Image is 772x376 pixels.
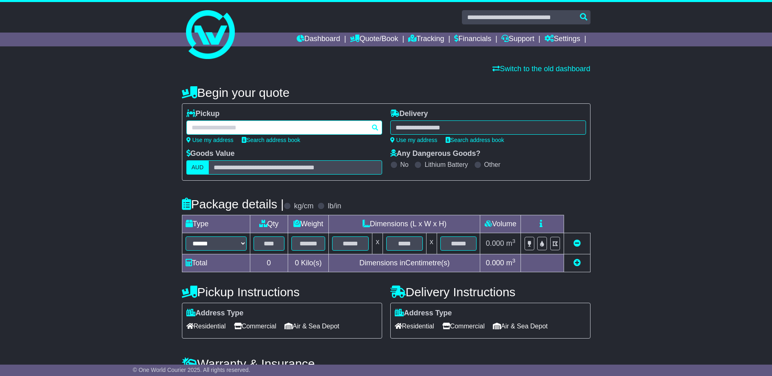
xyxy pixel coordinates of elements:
span: Residential [186,320,226,332]
td: Kilo(s) [288,254,329,272]
span: Air & Sea Depot [284,320,339,332]
label: AUD [186,160,209,175]
label: Any Dangerous Goods? [390,149,481,158]
a: Add new item [573,259,581,267]
label: Pickup [186,109,220,118]
a: Remove this item [573,239,581,247]
span: 0.000 [486,259,504,267]
span: m [506,239,516,247]
td: Dimensions in Centimetre(s) [329,254,480,272]
span: 0 [295,259,299,267]
a: Search address book [242,137,300,143]
td: x [372,233,383,254]
label: Delivery [390,109,428,118]
td: Total [182,254,250,272]
td: Type [182,215,250,233]
label: lb/in [328,202,341,211]
a: Search address book [446,137,504,143]
label: kg/cm [294,202,313,211]
h4: Begin your quote [182,86,590,99]
label: Other [484,161,501,168]
a: Dashboard [297,33,340,46]
label: Address Type [186,309,244,318]
label: No [400,161,409,168]
a: Settings [545,33,580,46]
typeahead: Please provide city [186,120,382,135]
a: Support [501,33,534,46]
td: Weight [288,215,329,233]
a: Financials [454,33,491,46]
label: Lithium Battery [424,161,468,168]
h4: Warranty & Insurance [182,357,590,370]
sup: 3 [512,258,516,264]
td: 0 [250,254,288,272]
span: Air & Sea Depot [493,320,548,332]
a: Switch to the old dashboard [492,65,590,73]
span: 0.000 [486,239,504,247]
a: Tracking [408,33,444,46]
td: Volume [480,215,521,233]
span: m [506,259,516,267]
sup: 3 [512,238,516,244]
span: Residential [395,320,434,332]
span: Commercial [442,320,485,332]
a: Use my address [390,137,437,143]
h4: Pickup Instructions [182,285,382,299]
span: © One World Courier 2025. All rights reserved. [133,367,250,373]
label: Address Type [395,309,452,318]
td: Qty [250,215,288,233]
span: Commercial [234,320,276,332]
a: Use my address [186,137,234,143]
h4: Package details | [182,197,284,211]
h4: Delivery Instructions [390,285,590,299]
label: Goods Value [186,149,235,158]
td: x [426,233,437,254]
td: Dimensions (L x W x H) [329,215,480,233]
a: Quote/Book [350,33,398,46]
